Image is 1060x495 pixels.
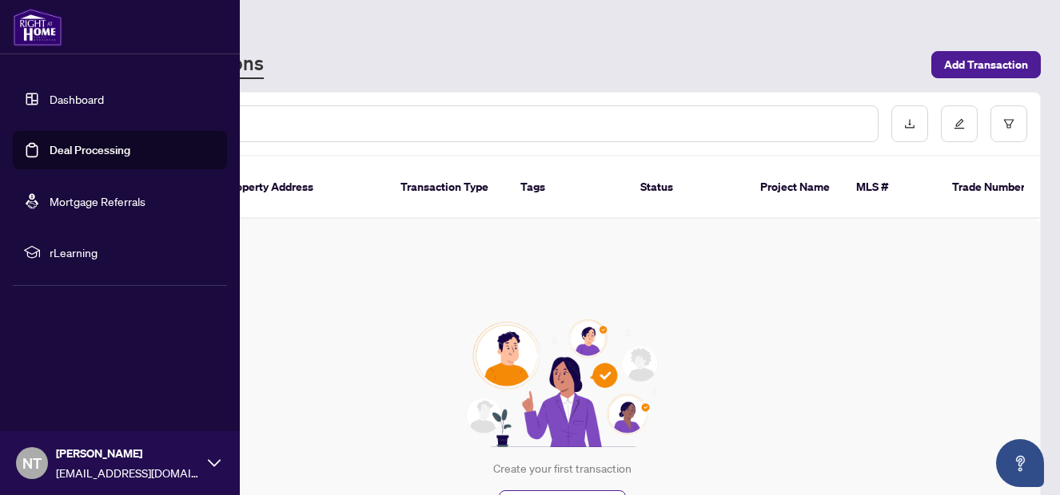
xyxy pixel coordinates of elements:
[50,194,145,208] a: Mortgage Referrals
[944,52,1028,77] span: Add Transaction
[939,156,1051,219] th: Trade Number
[493,460,632,477] div: Create your first transaction
[1003,118,1014,129] span: filter
[212,156,388,219] th: Property Address
[628,156,747,219] th: Status
[56,445,200,462] span: [PERSON_NAME]
[56,464,200,481] span: [EMAIL_ADDRESS][DOMAIN_NAME]
[22,452,42,474] span: NT
[891,105,928,142] button: download
[990,105,1027,142] button: filter
[843,156,939,219] th: MLS #
[904,118,915,129] span: download
[50,92,104,106] a: Dashboard
[388,156,508,219] th: Transaction Type
[747,156,843,219] th: Project Name
[50,143,130,157] a: Deal Processing
[931,51,1041,78] button: Add Transaction
[459,319,665,447] img: Null State Icon
[50,244,216,261] span: rLearning
[13,8,62,46] img: logo
[996,439,1044,487] button: Open asap
[941,105,978,142] button: edit
[954,118,965,129] span: edit
[508,156,628,219] th: Tags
